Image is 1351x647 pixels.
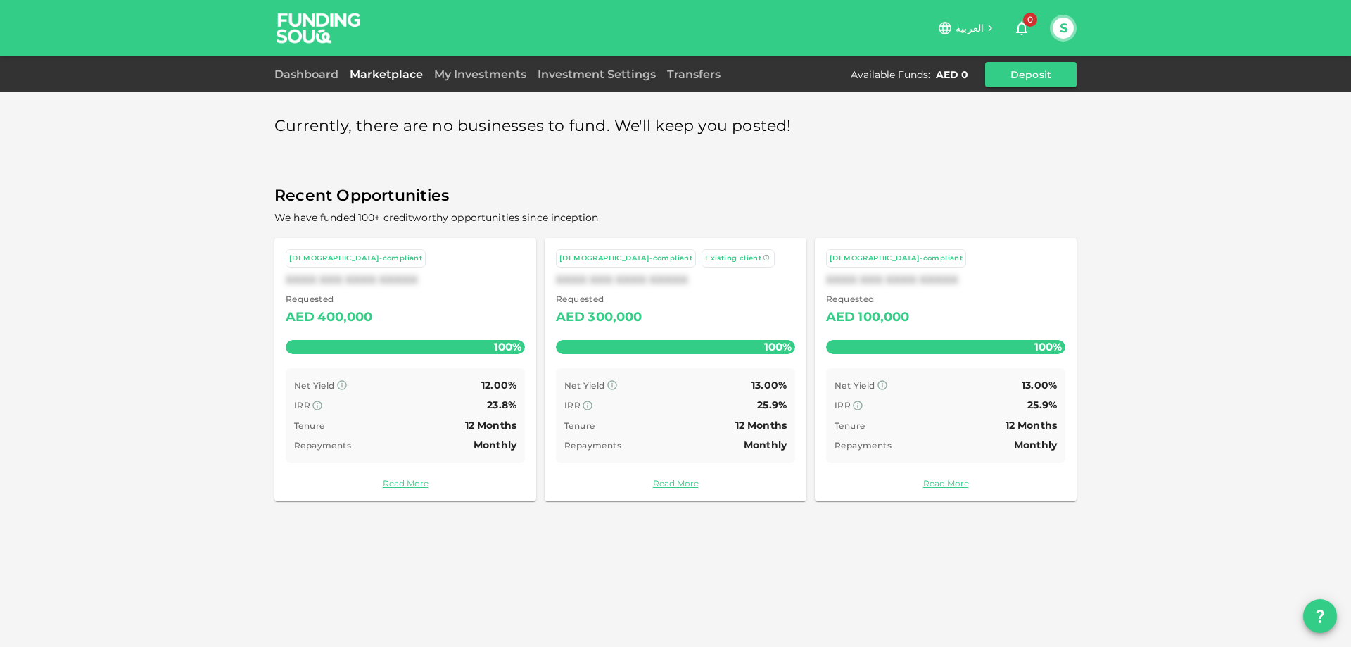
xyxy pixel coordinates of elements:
[826,292,910,306] span: Requested
[835,380,875,391] span: Net Yield
[286,292,373,306] span: Requested
[1053,18,1074,39] button: S
[661,68,726,81] a: Transfers
[274,211,598,224] span: We have funded 100+ creditworthy opportunities since inception
[936,68,968,82] div: AED 0
[1023,13,1037,27] span: 0
[274,68,344,81] a: Dashboard
[735,419,787,432] span: 12 Months
[294,380,335,391] span: Net Yield
[344,68,429,81] a: Marketplace
[705,253,761,263] span: Existing client
[289,253,422,265] div: [DEMOGRAPHIC_DATA]-compliant
[830,253,963,265] div: [DEMOGRAPHIC_DATA]-compliant
[757,398,787,411] span: 25.9%
[487,398,516,411] span: 23.8%
[1022,379,1057,391] span: 13.00%
[1008,14,1036,42] button: 0
[274,238,536,501] a: [DEMOGRAPHIC_DATA]-compliantXXXX XXX XXXX XXXXX Requested AED400,000100% Net Yield 12.00% IRR 23....
[286,306,315,329] div: AED
[317,306,372,329] div: 400,000
[274,113,792,140] span: Currently, there are no businesses to fund. We'll keep you posted!
[564,420,595,431] span: Tenure
[294,440,351,451] span: Repayments
[556,306,585,329] div: AED
[532,68,661,81] a: Investment Settings
[851,68,930,82] div: Available Funds :
[835,400,851,410] span: IRR
[286,477,525,490] a: Read More
[956,22,984,34] span: العربية
[826,306,855,329] div: AED
[1014,439,1057,451] span: Monthly
[556,273,795,287] div: XXXX XXX XXXX XXXXX
[1303,599,1337,633] button: question
[559,253,692,265] div: [DEMOGRAPHIC_DATA]-compliant
[481,379,516,391] span: 12.00%
[1031,337,1065,357] span: 100%
[835,420,865,431] span: Tenure
[294,400,310,410] span: IRR
[465,419,516,432] span: 12 Months
[274,182,1077,210] span: Recent Opportunities
[826,477,1065,490] a: Read More
[564,380,605,391] span: Net Yield
[564,400,581,410] span: IRR
[761,337,795,357] span: 100%
[985,62,1077,87] button: Deposit
[545,238,806,501] a: [DEMOGRAPHIC_DATA]-compliant Existing clientXXXX XXX XXXX XXXXX Requested AED300,000100% Net Yiel...
[556,292,642,306] span: Requested
[474,439,516,451] span: Monthly
[286,273,525,287] div: XXXX XXX XXXX XXXXX
[858,306,909,329] div: 100,000
[751,379,787,391] span: 13.00%
[815,238,1077,501] a: [DEMOGRAPHIC_DATA]-compliantXXXX XXX XXXX XXXXX Requested AED100,000100% Net Yield 13.00% IRR 25....
[429,68,532,81] a: My Investments
[490,337,525,357] span: 100%
[835,440,892,451] span: Repayments
[744,439,787,451] span: Monthly
[294,420,324,431] span: Tenure
[826,273,1065,287] div: XXXX XXX XXXX XXXXX
[588,306,642,329] div: 300,000
[1006,419,1057,432] span: 12 Months
[1027,398,1057,411] span: 25.9%
[564,440,621,451] span: Repayments
[556,477,795,490] a: Read More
